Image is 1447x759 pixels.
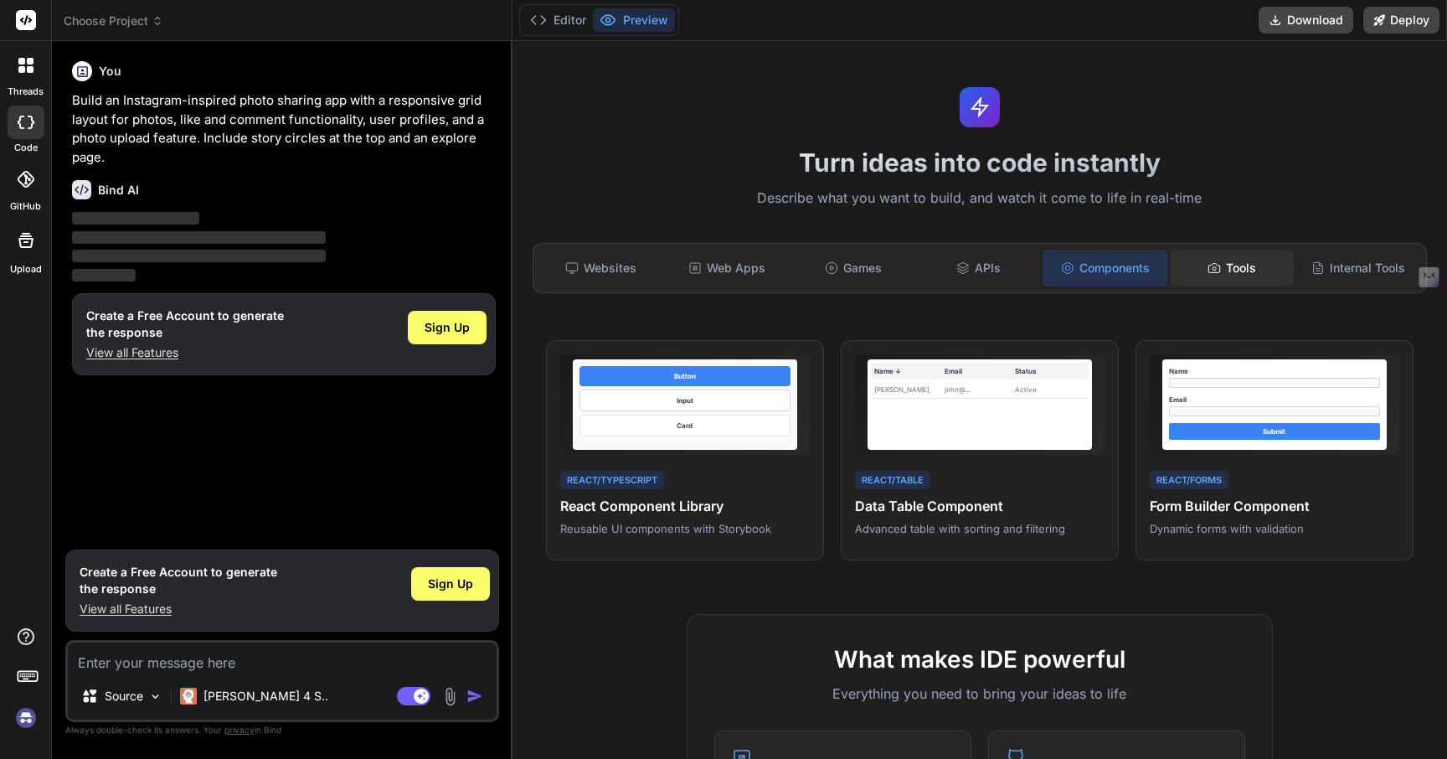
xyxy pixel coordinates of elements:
h4: React Component Library [560,496,810,516]
div: Email [945,366,1015,376]
div: [PERSON_NAME] [874,385,945,395]
div: Web Apps [666,250,788,286]
h6: You [99,63,121,80]
p: Advanced table with sorting and filtering [855,521,1105,536]
span: ‌ [72,250,326,262]
div: Internal Tools [1297,250,1419,286]
span: Choose Project [64,13,163,29]
p: Always double-check its answers. Your in Bind [65,722,499,738]
div: Button [579,366,790,386]
p: View all Features [80,601,277,617]
p: Reusable UI components with Storybook [560,521,810,536]
div: john@... [945,385,1015,395]
div: React/Table [855,471,930,490]
div: Name ↓ [874,366,945,376]
label: Upload [10,262,42,276]
div: Name [1169,366,1380,376]
button: Preview [593,8,675,32]
img: signin [12,704,40,732]
span: ‌ [72,212,199,225]
label: GitHub [10,199,41,214]
div: Email [1169,395,1380,405]
div: APIs [918,250,1040,286]
div: Active [1015,385,1085,395]
div: Submit [1169,423,1380,440]
img: Pick Models [148,689,162,704]
p: Build an Instagram-inspired photo sharing app with a responsive grid layout for photos, like and ... [72,91,496,167]
img: attachment [440,687,460,706]
div: Card [579,415,790,436]
h1: Turn ideas into code instantly [523,147,1437,178]
button: Download [1259,7,1353,34]
label: threads [8,85,44,99]
h1: Create a Free Account to generate the response [80,564,277,597]
div: Games [791,250,914,286]
p: [PERSON_NAME] 4 S.. [203,688,328,705]
span: ‌ [72,269,136,281]
button: Editor [523,8,593,32]
p: Source [105,688,143,705]
div: React/Forms [1150,471,1228,490]
span: Sign Up [425,319,470,336]
span: privacy [224,725,255,735]
span: ‌ [72,231,326,244]
h4: Form Builder Component [1150,496,1399,516]
p: Everything you need to bring your ideas to life [714,684,1245,704]
div: Tools [1171,250,1293,286]
button: Deploy [1363,7,1439,34]
p: Describe what you want to build, and watch it come to life in real-time [523,188,1437,209]
p: Dynamic forms with validation [1150,521,1399,536]
h4: Data Table Component [855,496,1105,516]
h2: What makes IDE powerful [714,642,1245,677]
p: View all Features [86,344,284,361]
img: icon [466,688,483,705]
div: Components [1043,250,1167,286]
label: code [14,141,38,155]
h1: Create a Free Account to generate the response [86,307,284,341]
div: React/TypeScript [560,471,664,490]
h6: Bind AI [98,182,139,199]
span: Sign Up [428,576,473,592]
div: Input [579,390,790,411]
div: Websites [540,250,662,286]
img: Claude 4 Sonnet [180,688,197,705]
